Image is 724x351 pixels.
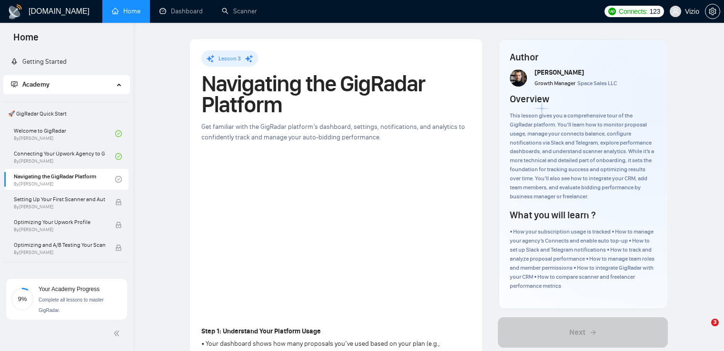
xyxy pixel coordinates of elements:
span: 123 [649,6,660,17]
h4: Author [510,50,656,64]
span: [PERSON_NAME] [535,68,584,77]
span: lock [115,244,122,251]
button: setting [705,4,720,19]
a: Navigating the GigRadar PlatformBy[PERSON_NAME] [14,169,115,190]
span: Academy [11,80,50,88]
span: check-circle [115,130,122,137]
h4: Overview [510,92,549,106]
span: 🚀 GigRadar Quick Start [4,104,129,123]
span: user [672,8,679,15]
span: double-left [113,329,123,338]
span: 9% [11,296,34,302]
span: check-circle [115,176,122,183]
iframe: Intercom live chat [692,319,714,341]
span: Complete all lessons to master GigRadar. [39,297,104,313]
h4: What you will learn ? [510,208,595,222]
span: Your Academy Progress [39,286,99,292]
span: By [PERSON_NAME] [14,227,105,233]
span: Academy [22,80,50,88]
a: homeHome [112,7,140,15]
span: lock [115,222,122,228]
span: Space Sales LLC [577,80,617,87]
span: Next [569,327,585,338]
span: Get familiar with the GigRadar platform’s dashboard, settings, notifications, and analytics to co... [201,123,465,141]
a: Connecting Your Upwork Agency to GigRadarBy[PERSON_NAME] [14,146,115,167]
span: Optimizing and A/B Testing Your Scanner for Better Results [14,240,105,250]
span: Lesson 3 [218,55,241,62]
span: Growth Manager [535,80,575,87]
span: lock [115,199,122,205]
p: • How your subscription usage is tracked • How to manage your agency’s Connects and enable auto t... [510,227,656,290]
span: 3 [711,319,719,326]
li: Getting Started [3,52,129,71]
img: upwork-logo.png [608,8,616,15]
a: rocketGetting Started [11,58,67,66]
a: dashboardDashboard [159,7,203,15]
span: 👑 Agency Success with GigRadar [4,264,129,283]
span: By [PERSON_NAME] [14,250,105,255]
a: Welcome to GigRadarBy[PERSON_NAME] [14,123,115,144]
span: Connects: [619,6,647,17]
span: Optimizing Your Upwork Profile [14,217,105,227]
img: logo [8,4,23,19]
button: Next [498,317,668,348]
span: By [PERSON_NAME] [14,204,105,210]
span: setting [705,8,720,15]
a: setting [705,8,720,15]
span: check-circle [115,153,122,160]
h1: Navigating the GigRadar Platform [201,73,471,115]
p: This lesson gives you a comprehensive tour of the GigRadar platform. You’ll learn how to monitor ... [510,111,656,201]
strong: Step 1: Understand Your Platform Usage [201,327,321,335]
span: Setting Up Your First Scanner and Auto-Bidder [14,195,105,204]
span: fund-projection-screen [11,81,18,88]
span: Home [6,30,46,50]
img: vlad-t.jpg [510,69,527,87]
a: searchScanner [222,7,257,15]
